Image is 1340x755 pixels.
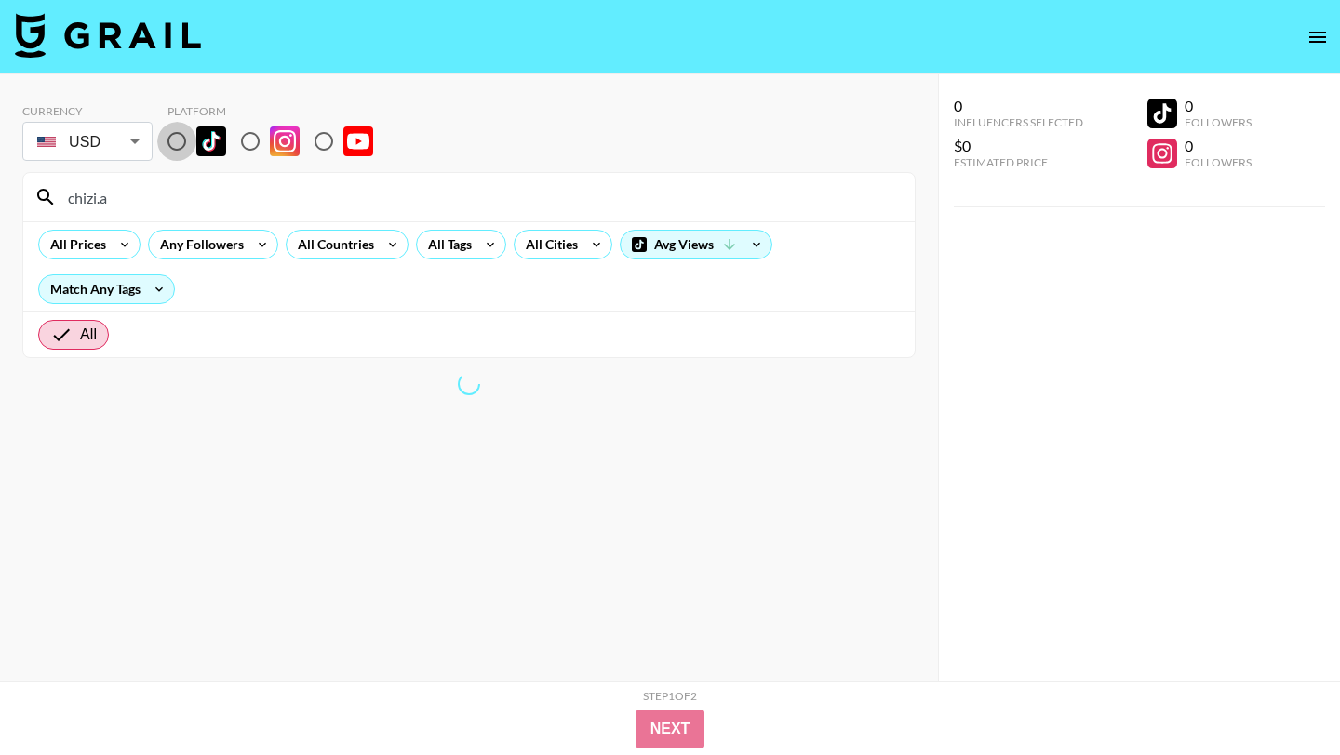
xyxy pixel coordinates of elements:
div: Any Followers [149,231,248,258]
div: Match Any Tags [39,275,174,303]
input: Search by User Name [57,182,904,212]
div: 0 [1185,97,1252,115]
img: Grail Talent [15,13,201,58]
div: Avg Views [621,231,771,258]
div: 0 [954,97,1083,115]
div: $0 [954,137,1083,155]
div: Step 1 of 2 [643,689,697,703]
div: Influencers Selected [954,115,1083,129]
img: Instagram [270,126,300,156]
img: YouTube [343,126,373,156]
div: All Prices [39,231,110,258]
button: Next [636,710,705,748]
div: All Tags [417,231,476,258]
div: 0 [1185,137,1252,155]
div: Followers [1185,155,1252,169]
div: Currency [22,104,153,118]
span: All [80,324,97,346]
div: Estimated Price [954,155,1083,169]
div: Platform [167,104,388,118]
div: USD [26,126,149,158]
div: Followers [1185,115,1252,129]
img: TikTok [196,126,226,156]
span: Refreshing lists, bookers, clients, countries, tags, cities, talent, talent... [458,373,480,395]
div: All Cities [515,231,582,258]
button: open drawer [1299,19,1336,56]
div: All Countries [287,231,378,258]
